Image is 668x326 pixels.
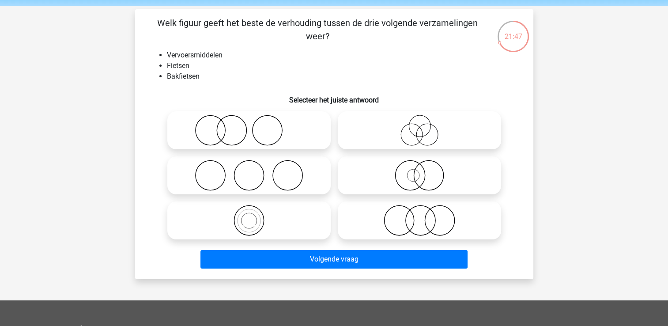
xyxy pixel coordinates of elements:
li: Bakfietsen [167,71,519,82]
div: 21:47 [497,20,530,42]
p: Welk figuur geeft het beste de verhouding tussen de drie volgende verzamelingen weer? [149,16,486,43]
h6: Selecteer het juiste antwoord [149,89,519,104]
li: Vervoersmiddelen [167,50,519,61]
button: Volgende vraag [200,250,468,269]
li: Fietsen [167,61,519,71]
